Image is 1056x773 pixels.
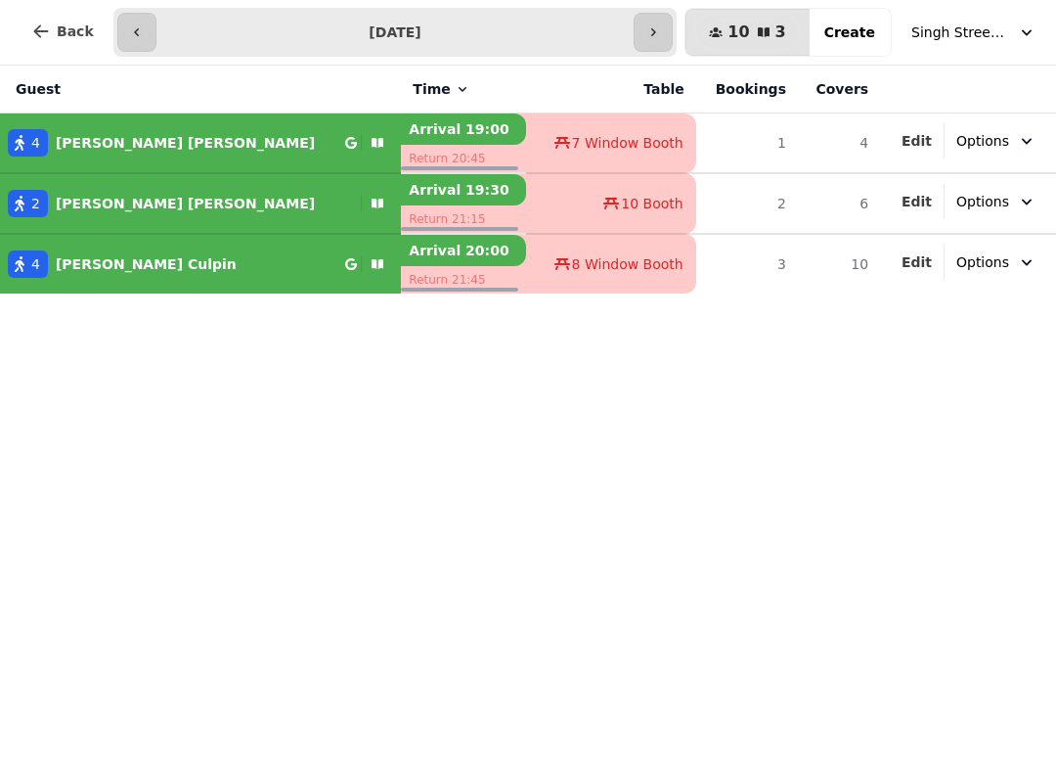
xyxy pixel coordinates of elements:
span: Create [824,25,875,39]
span: Edit [902,255,932,269]
p: Return 21:45 [401,266,526,294]
button: Time [413,79,469,99]
td: 6 [798,173,880,234]
th: Covers [798,66,880,114]
td: 4 [798,114,880,174]
td: 3 [696,234,798,294]
span: 2 [31,194,40,213]
span: 4 [31,254,40,274]
th: Bookings [696,66,798,114]
span: Options [956,192,1009,211]
button: Back [16,8,110,55]
button: Create [809,9,891,56]
button: Options [945,123,1048,159]
p: [PERSON_NAME] [PERSON_NAME] [56,194,315,213]
p: [PERSON_NAME] [PERSON_NAME] [56,133,315,153]
span: 8 Window Booth [572,254,683,274]
button: Edit [902,131,932,151]
span: Time [413,79,450,99]
p: [PERSON_NAME] Culpin [56,254,237,274]
td: 2 [696,173,798,234]
th: Table [526,66,695,114]
span: Singh Street Bruntsfield [911,23,1009,42]
button: Edit [902,252,932,272]
span: Back [57,24,94,38]
button: Options [945,184,1048,219]
span: Edit [902,195,932,208]
span: 3 [775,24,786,40]
button: Options [945,245,1048,280]
span: 7 Window Booth [572,133,683,153]
button: 103 [685,9,809,56]
button: Singh Street Bruntsfield [900,15,1048,50]
button: Edit [902,192,932,211]
p: Arrival 19:00 [401,114,526,145]
td: 10 [798,234,880,294]
span: 4 [31,133,40,153]
p: Arrival 19:30 [401,174,526,205]
p: Return 20:45 [401,145,526,172]
span: 10 [727,24,749,40]
span: Options [956,131,1009,151]
td: 1 [696,114,798,174]
span: 10 Booth [621,194,682,213]
span: Edit [902,134,932,148]
p: Arrival 20:00 [401,235,526,266]
p: Return 21:15 [401,205,526,233]
span: Options [956,252,1009,272]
